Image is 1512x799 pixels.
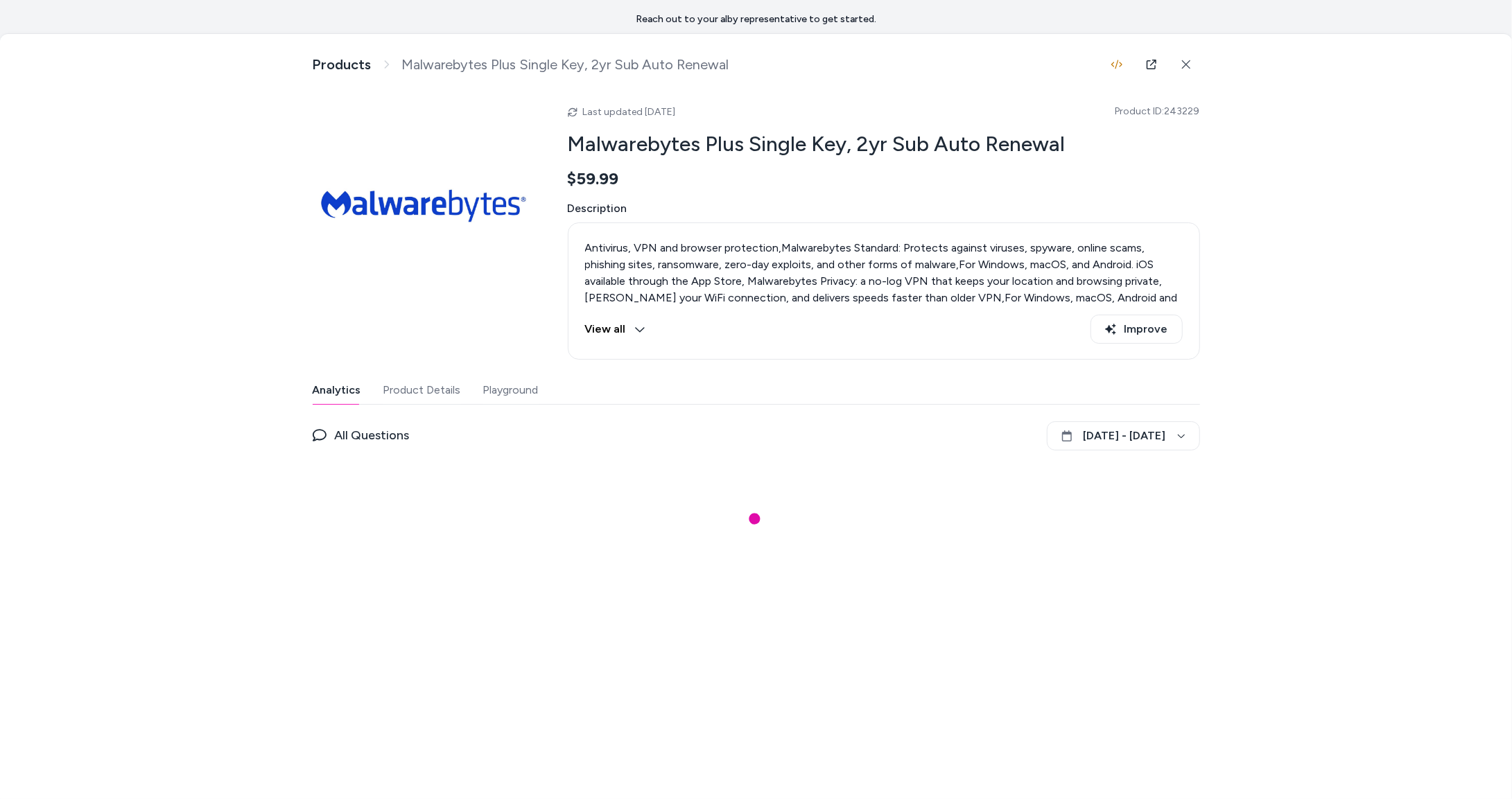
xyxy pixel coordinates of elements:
span: $59.99 [568,168,619,189]
span: Product ID: 243229 [1115,105,1200,118]
button: Product Details [383,376,461,404]
button: [DATE] - [DATE] [1047,421,1200,450]
span: Malwarebytes Plus Single Key, 2yr Sub Auto Renewal [402,56,729,73]
button: Analytics [313,376,361,404]
button: Improve [1090,315,1183,344]
nav: breadcrumb [313,56,729,73]
img: 04bOCNG0JMZM6zSUTlLDwV7-39.fit_scale.size_1028x578.v1694640437.jpg [313,95,535,317]
h2: Malwarebytes Plus Single Key, 2yr Sub Auto Renewal [568,131,1200,157]
button: Playground [483,376,539,404]
button: View all [585,315,645,344]
span: Last updated [DATE] [583,106,676,118]
span: Description [568,200,1200,217]
p: Antivirus, VPN and browser protection,Malwarebytes Standard: Protects against viruses, spyware, o... [585,240,1183,356]
span: All Questions [335,425,410,445]
a: Products [313,56,372,73]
